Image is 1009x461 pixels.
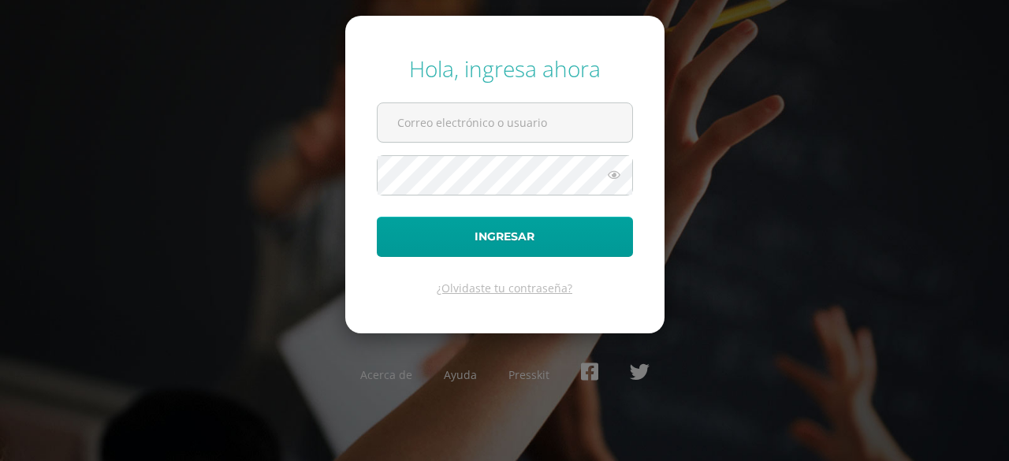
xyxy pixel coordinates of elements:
[377,217,633,257] button: Ingresar
[437,281,572,296] a: ¿Olvidaste tu contraseña?
[444,367,477,382] a: Ayuda
[508,367,549,382] a: Presskit
[378,103,632,142] input: Correo electrónico o usuario
[360,367,412,382] a: Acerca de
[377,54,633,84] div: Hola, ingresa ahora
